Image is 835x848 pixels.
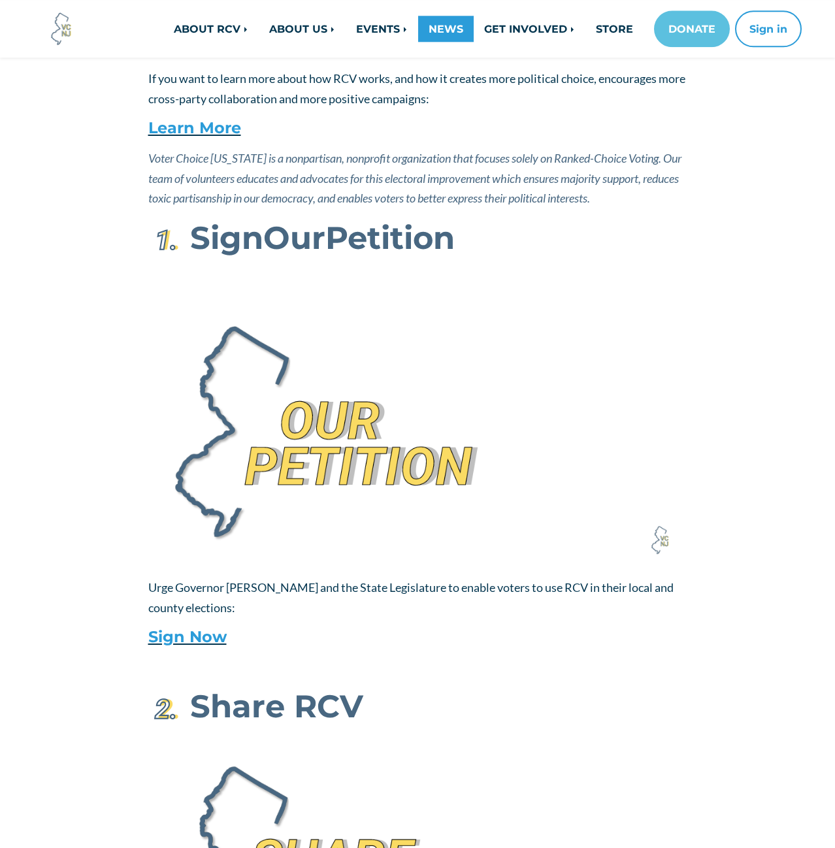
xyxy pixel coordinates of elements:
[263,218,325,257] span: Our
[735,10,802,47] button: Sign in or sign up
[190,687,363,725] strong: Share RCV
[148,118,241,137] a: Learn More
[148,693,181,726] img: Second
[163,16,259,42] a: ABOUT RCV
[346,16,418,42] a: EVENTS
[138,10,802,47] nav: Main navigation
[418,16,474,42] a: NEWS
[148,69,687,108] p: If you want to learn more about how RCV works, and how it creates more political choice, encourag...
[148,224,181,257] img: First
[259,16,346,42] a: ABOUT US
[148,297,687,567] img: Our Petition
[148,627,227,646] a: Sign Now
[148,578,687,617] p: Urge Governor [PERSON_NAME] and the State Legislature to enable voters to use RCV in their local ...
[44,11,79,46] img: Voter Choice NJ
[148,151,681,205] em: Voter Choice [US_STATE] is a nonpartisan, nonprofit organization that focuses solely on Ranked-Ch...
[585,16,644,42] a: STORE
[474,16,585,42] a: GET INVOLVED
[654,10,730,47] a: DONATE
[190,218,455,257] strong: Sign Petition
